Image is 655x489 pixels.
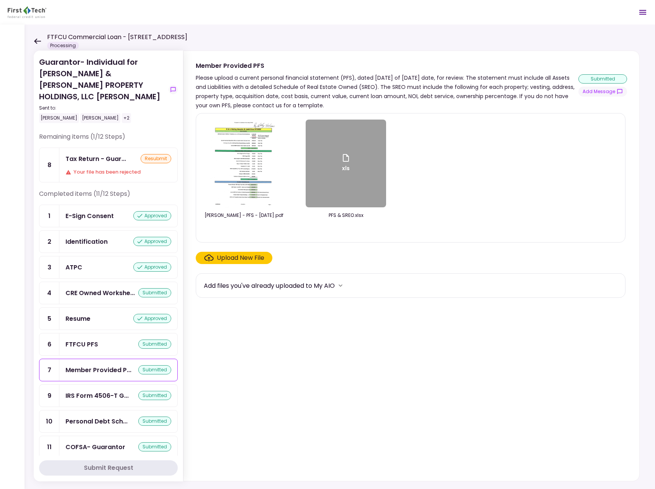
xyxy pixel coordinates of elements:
div: 3 [39,256,59,278]
div: 2 [39,231,59,253]
div: PFS & SREO.xlsx [306,212,386,219]
div: approved [133,263,171,272]
div: Member Provided PFS [196,61,578,71]
div: Submit Request [84,463,133,473]
div: submitted [138,391,171,400]
div: Kelley, Reginald - PFS - 07.29.25.pdf [204,212,284,219]
div: +2 [122,113,131,123]
a: 4CRE Owned Worksheetsubmitted [39,282,178,304]
div: approved [133,314,171,323]
button: Open menu [634,3,652,21]
div: 11 [39,436,59,458]
div: Add files you've already uploaded to My AIO [204,281,335,290]
div: [PERSON_NAME] [39,113,79,123]
div: Your file has been rejected [65,168,171,176]
img: Partner icon [8,7,46,18]
div: submitted [138,417,171,426]
div: xls [341,153,350,174]
a: 10Personal Debt Schedulesubmitted [39,410,178,433]
a: 8Tax Return - GuarantorresubmitYour file has been rejected [39,148,178,182]
div: resubmit [141,154,171,163]
button: show-messages [578,87,627,97]
div: 8 [39,148,59,182]
a: 7Member Provided PFSsubmitted [39,359,178,381]
div: 1 [39,205,59,227]
button: show-messages [169,85,178,94]
div: Personal Debt Schedule [65,417,128,426]
div: Member Provided PFSPlease upload a current personal financial statement (PFS), dated [DATE] of [D... [183,51,640,481]
div: Tax Return - Guarantor [65,154,126,164]
div: submitted [138,365,171,374]
button: Submit Request [39,460,178,476]
div: 6 [39,333,59,355]
a: 5Resumeapproved [39,307,178,330]
a: 2Identificationapproved [39,230,178,253]
a: 9IRS Form 4506-T Guarantorsubmitted [39,384,178,407]
div: Guarantor- Individual for [PERSON_NAME] & [PERSON_NAME] PROPERTY HOLDINGS, LLC [PERSON_NAME] [39,56,165,123]
a: 3ATPCapproved [39,256,178,279]
div: 4 [39,282,59,304]
div: Resume [65,314,90,323]
div: [PERSON_NAME] [80,113,120,123]
div: CRE Owned Worksheet [65,288,135,298]
div: 7 [39,359,59,381]
div: submitted [138,340,171,349]
div: ATPC [65,263,82,272]
div: submitted [138,288,171,297]
div: submitted [138,442,171,451]
div: COFSA- Guarantor [65,442,125,452]
button: more [335,280,346,291]
div: Sent to: [39,105,165,112]
div: Identification [65,237,108,246]
div: Upload New File [217,253,264,263]
div: approved [133,211,171,220]
div: submitted [578,74,627,84]
div: approved [133,237,171,246]
div: Please upload a current personal financial statement (PFS), dated [DATE] of [DATE] date, for revi... [196,73,578,110]
div: E-Sign Consent [65,211,114,221]
div: Processing [47,42,79,49]
div: Member Provided PFS [65,365,131,375]
div: 10 [39,410,59,432]
div: FTFCU PFS [65,340,98,349]
a: 6FTFCU PFSsubmitted [39,333,178,356]
div: 5 [39,308,59,330]
a: 1E-Sign Consentapproved [39,205,178,227]
div: IRS Form 4506-T Guarantor [65,391,129,400]
span: Click here to upload the required document [196,252,272,264]
div: 9 [39,385,59,407]
div: Completed items (11/12 Steps) [39,189,178,205]
h1: FTFCU Commercial Loan - [STREET_ADDRESS] [47,33,187,42]
div: Remaining items (1/12 Steps) [39,132,178,148]
a: 11COFSA- Guarantorsubmitted [39,436,178,458]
